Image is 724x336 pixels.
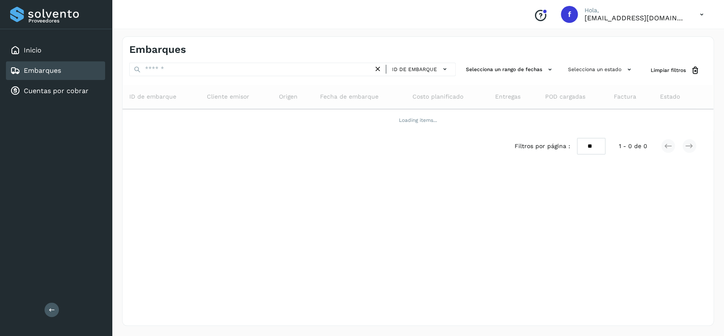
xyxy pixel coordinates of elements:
span: Entregas [495,92,520,101]
span: Filtros por página : [515,142,570,151]
a: Cuentas por cobrar [24,87,89,95]
div: Cuentas por cobrar [6,82,105,100]
p: Hola, [585,7,686,14]
a: Embarques [24,66,61,74]
a: Inicio [24,46,42,54]
div: Inicio [6,41,105,60]
span: Estado [660,92,680,101]
td: Loading items... [123,109,713,131]
span: Factura [614,92,636,101]
span: ID de embarque [129,92,176,101]
button: Limpiar filtros [644,63,707,78]
span: Cliente emisor [207,92,249,101]
button: ID de embarque [390,63,452,75]
span: 1 - 0 de 0 [619,142,647,151]
div: Embarques [6,61,105,80]
p: facturacion@expresssanjavier.com [585,14,686,22]
span: POD cargadas [545,92,585,101]
p: Proveedores [28,18,102,24]
h4: Embarques [129,44,186,56]
span: Limpiar filtros [651,66,686,74]
span: ID de embarque [392,66,437,73]
button: Selecciona un estado [565,63,637,77]
span: Origen [278,92,297,101]
span: Fecha de embarque [320,92,379,101]
button: Selecciona un rango de fechas [462,63,558,77]
span: Costo planificado [412,92,463,101]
